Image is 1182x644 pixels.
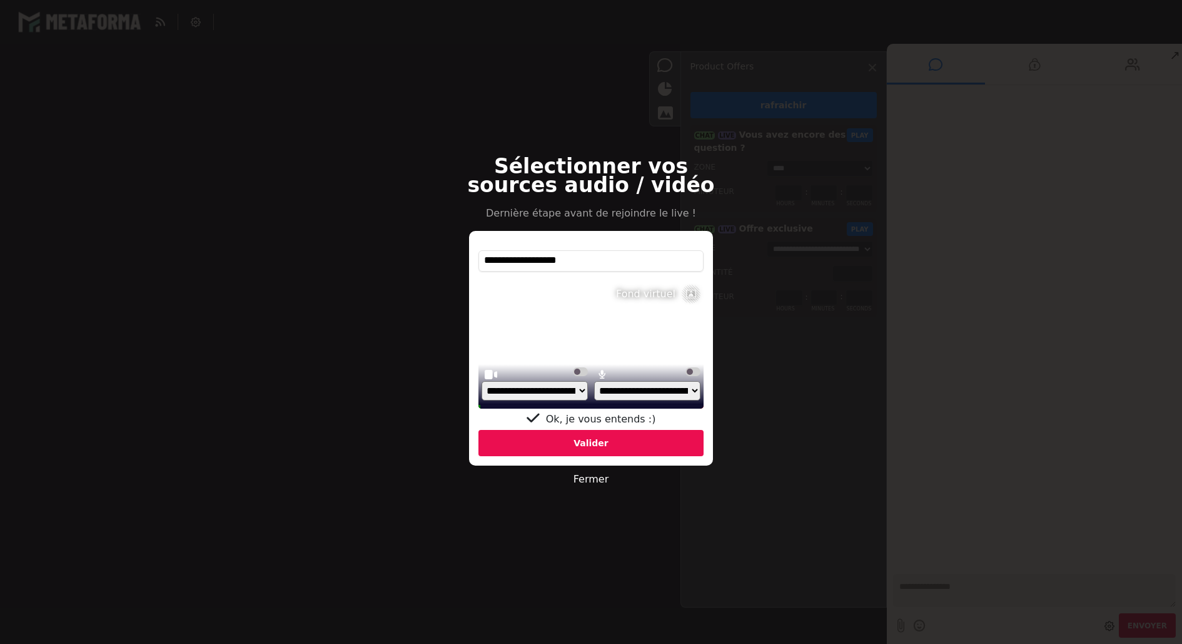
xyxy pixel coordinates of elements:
span: Ok, je vous entends :) [546,413,656,425]
div: Valider [478,430,704,456]
a: Fermer [573,473,609,485]
h2: Sélectionner vos sources audio / vidéo [463,157,719,195]
div: Fond virtuel [616,287,675,302]
p: Dernière étape avant de rejoindre le live ! [463,206,719,221]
